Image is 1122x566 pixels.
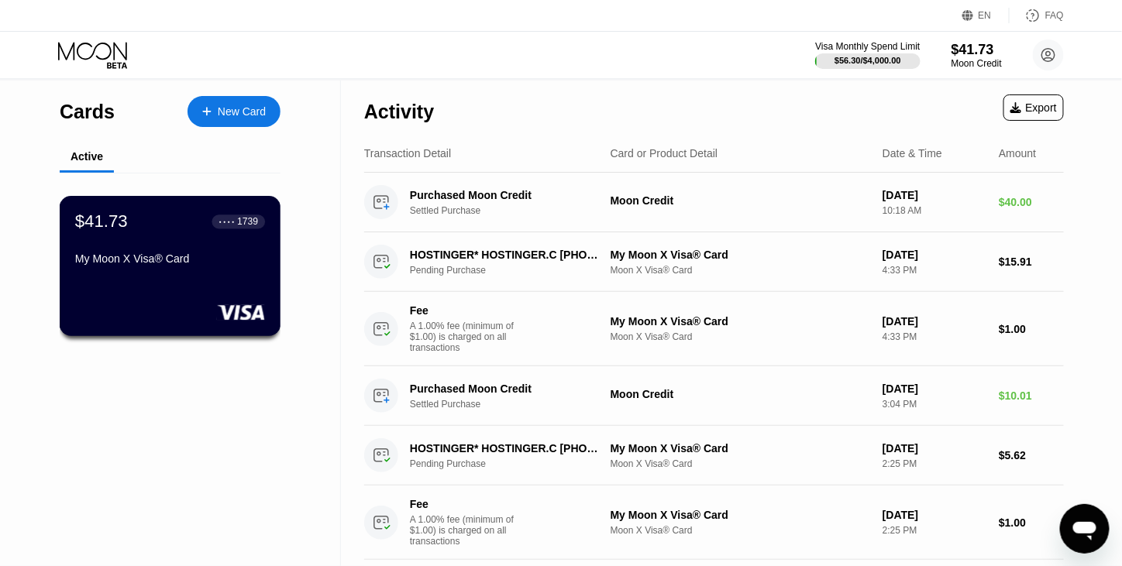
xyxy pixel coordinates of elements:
div: [DATE] [883,189,986,201]
div: New Card [188,96,280,127]
div: Settled Purchase [410,205,621,216]
div: HOSTINGER* HOSTINGER.C [PHONE_NUMBER] CY [410,249,606,261]
div: Purchased Moon Credit [410,189,606,201]
div: Purchased Moon Credit [410,382,606,395]
div: $41.73● ● ● ●1739My Moon X Visa® Card [60,197,280,335]
div: My Moon X Visa® Card [611,249,870,261]
div: 4:33 PM [883,265,986,276]
div: Pending Purchase [410,265,621,276]
div: [DATE] [883,382,986,395]
iframe: Button to launch messaging window [1060,504,1110,554]
div: Date & Time [883,147,942,160]
div: Active [71,150,103,163]
div: $1.00 [999,516,1064,529]
div: Moon X Visa® Card [611,525,870,536]
div: 3:04 PM [883,399,986,410]
div: $1.00 [999,323,1064,335]
div: [DATE] [883,442,986,455]
div: FeeA 1.00% fee (minimum of $1.00) is charged on all transactionsMy Moon X Visa® CardMoon X Visa® ... [364,485,1064,560]
div: Settled Purchase [410,399,621,410]
div: 2:25 PM [883,525,986,536]
div: Activity [364,101,434,123]
div: Amount [999,147,1036,160]
div: Moon X Visa® Card [611,331,870,342]
div: Card or Product Detail [611,147,718,160]
div: ● ● ● ● [219,219,235,224]
div: Fee [410,498,518,510]
div: $41.73 [952,42,1002,58]
div: FAQ [1045,10,1064,21]
div: Moon Credit [611,194,870,207]
div: Moon Credit [611,388,870,400]
div: My Moon X Visa® Card [611,509,870,521]
div: New Card [218,105,266,118]
div: 4:33 PM [883,331,986,342]
div: 2:25 PM [883,458,986,469]
div: Purchased Moon CreditSettled PurchaseMoon Credit[DATE]3:04 PM$10.01 [364,366,1064,426]
div: Transaction Detail [364,147,451,160]
div: 1739 [237,216,258,227]
div: [DATE] [883,249,986,261]
div: $5.62 [999,449,1064,461]
div: $10.01 [999,389,1064,402]
div: HOSTINGER* HOSTINGER.C [PHONE_NUMBER] CY [410,442,606,455]
div: 10:18 AM [883,205,986,216]
div: [DATE] [883,315,986,328]
div: EN [979,10,992,21]
div: Pending Purchase [410,458,621,469]
div: Purchased Moon CreditSettled PurchaseMoon Credit[DATE]10:18 AM$40.00 [364,173,1064,232]
div: [DATE] [883,509,986,521]
div: $41.73Moon Credit [952,42,1002,69]
div: A 1.00% fee (minimum of $1.00) is charged on all transactions [410,321,526,353]
div: EN [962,8,1010,23]
div: $40.00 [999,196,1064,208]
div: $41.73 [75,211,128,232]
div: Cards [60,101,115,123]
div: HOSTINGER* HOSTINGER.C [PHONE_NUMBER] CYPending PurchaseMy Moon X Visa® CardMoon X Visa® Card[DAT... [364,232,1064,292]
div: My Moon X Visa® Card [75,252,265,265]
div: Moon X Visa® Card [611,265,870,276]
div: FeeA 1.00% fee (minimum of $1.00) is charged on all transactionsMy Moon X Visa® CardMoon X Visa® ... [364,292,1064,366]
div: Visa Monthly Spend Limit [815,41,920,52]
div: Export [1010,101,1057,114]
div: Moon Credit [952,58,1002,69]
div: Export [1003,94,1064,121]
div: A 1.00% fee (minimum of $1.00) is charged on all transactions [410,514,526,547]
div: $15.91 [999,256,1064,268]
div: FAQ [1010,8,1064,23]
div: Visa Monthly Spend Limit$56.30/$4,000.00 [815,41,920,69]
div: $56.30 / $4,000.00 [835,56,901,65]
div: Fee [410,304,518,317]
div: My Moon X Visa® Card [611,442,870,455]
div: HOSTINGER* HOSTINGER.C [PHONE_NUMBER] CYPending PurchaseMy Moon X Visa® CardMoon X Visa® Card[DAT... [364,426,1064,485]
div: Moon X Visa® Card [611,458,870,469]
div: My Moon X Visa® Card [611,315,870,328]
